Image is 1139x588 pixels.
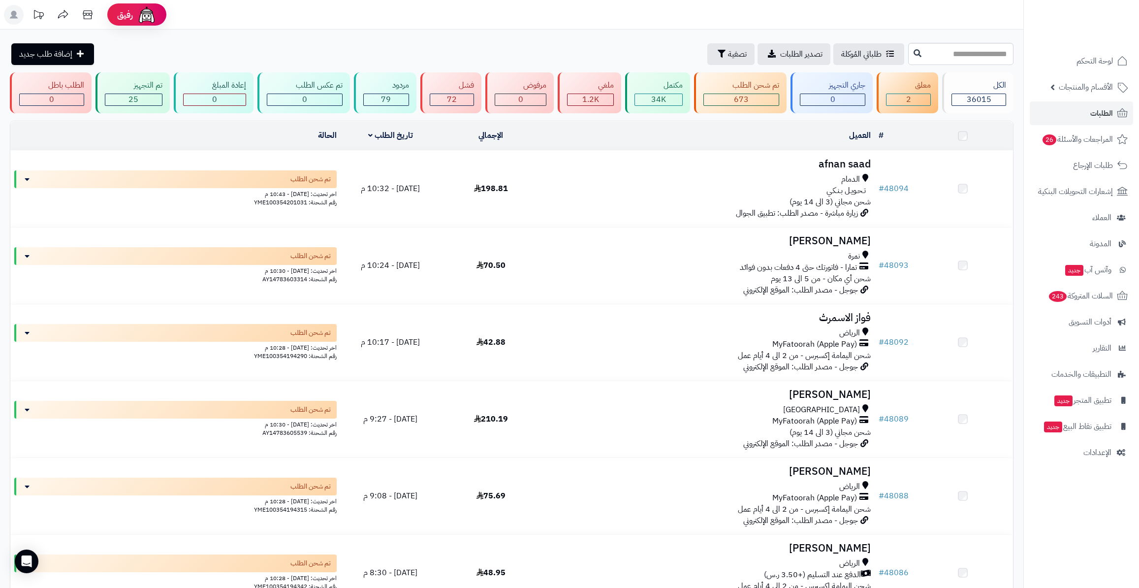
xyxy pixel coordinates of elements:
div: 673 [704,94,779,105]
span: جديد [1065,265,1083,276]
a: مكتمل 34K [623,72,692,113]
a: فشل 72 [418,72,483,113]
span: تم شحن الطلب [290,251,331,261]
span: جوجل - مصدر الطلب: الموقع الإلكتروني [743,361,858,373]
span: 70.50 [476,260,506,271]
span: رقم الشحنة: YME100354194290 [254,352,337,360]
span: التطبيقات والخدمات [1051,367,1111,381]
h3: [PERSON_NAME] [545,235,871,247]
a: الإجمالي [478,130,503,141]
div: 0 [20,94,84,105]
span: جوجل - مصدر الطلب: الموقع الإلكتروني [743,284,858,296]
span: الدمام [841,174,860,185]
a: # [879,130,884,141]
a: ملغي 1.2K [556,72,623,113]
span: جوجل - مصدر الطلب: الموقع الإلكتروني [743,438,858,450]
a: السلات المتروكة243 [1030,284,1133,308]
a: التطبيقات والخدمات [1030,362,1133,386]
span: 1.2K [582,94,599,105]
a: العملاء [1030,206,1133,229]
a: وآتس آبجديد [1030,258,1133,282]
span: 673 [734,94,749,105]
span: MyFatoorah (Apple Pay) [772,339,857,350]
span: # [879,567,884,579]
span: MyFatoorah (Apple Pay) [772,492,857,504]
span: رقم الشحنة: YME100354201031 [254,198,337,207]
span: 25 [128,94,138,105]
img: logo-2.png [1072,27,1130,47]
span: طلبات الإرجاع [1073,159,1113,172]
div: 1159 [568,94,613,105]
span: تطبيق نقاط البيع [1043,420,1111,433]
span: # [879,413,884,425]
a: إعادة المبلغ 0 [172,72,255,113]
div: 2 [886,94,930,105]
span: تم شحن الطلب [290,328,331,338]
span: # [879,490,884,502]
span: تم شحن الطلب [290,482,331,491]
div: اخر تحديث: [DATE] - 10:28 م [14,572,337,583]
span: التقارير [1093,341,1111,355]
span: السلات المتروكة [1048,289,1113,303]
a: المراجعات والأسئلة26 [1030,128,1133,151]
a: الحالة [318,130,337,141]
div: تم عكس الطلب [267,80,343,91]
div: مردود [363,80,409,91]
span: 72 [447,94,457,105]
div: 0 [800,94,865,105]
a: تطبيق نقاط البيعجديد [1030,415,1133,438]
a: #48094 [879,183,909,195]
span: تم شحن الطلب [290,405,331,415]
a: مرفوض 0 [483,72,556,113]
span: الإعدادات [1083,446,1111,459]
div: تم التجهيز [105,80,162,91]
a: تاريخ الطلب [368,130,413,141]
span: [DATE] - 10:17 م [361,336,420,348]
span: 2 [906,94,911,105]
span: 48.95 [476,567,506,579]
span: 34K [651,94,666,105]
a: تم شحن الطلب 673 [692,72,789,113]
div: 72 [430,94,474,105]
div: مرفوض [495,80,547,91]
a: #48092 [879,336,909,348]
span: إضافة طلب جديد [19,48,72,60]
span: الأقسام والمنتجات [1059,80,1113,94]
a: مردود 79 [352,72,418,113]
a: #48089 [879,413,909,425]
div: Open Intercom Messenger [15,550,38,573]
span: شحن أي مكان - من 5 الى 13 يوم [771,273,871,285]
h3: afnan saad [545,159,871,170]
div: اخر تحديث: [DATE] - 10:28 م [14,342,337,352]
a: الكل36015 [940,72,1015,113]
a: طلباتي المُوكلة [833,43,904,65]
a: لوحة التحكم [1030,49,1133,73]
span: نمرة [848,251,860,262]
div: مكتمل [634,80,683,91]
div: الطلب باطل [19,80,84,91]
span: 198.81 [474,183,508,195]
div: اخر تحديث: [DATE] - 10:28 م [14,495,337,506]
div: ملغي [567,80,614,91]
span: رقم الشحنة: AY14783605539 [262,428,337,437]
div: اخر تحديث: [DATE] - 10:30 م [14,265,337,275]
span: # [879,260,884,271]
span: تم شحن الطلب [290,174,331,184]
span: [GEOGRAPHIC_DATA] [783,404,860,416]
a: الإعدادات [1030,441,1133,464]
span: [DATE] - 10:24 م [361,260,420,271]
span: جديد [1044,422,1062,432]
span: 75.69 [476,490,506,502]
div: 34005 [635,94,682,105]
span: 0 [518,94,523,105]
span: 210.19 [474,413,508,425]
span: 0 [49,94,54,105]
span: جوجل - مصدر الطلب: الموقع الإلكتروني [743,515,858,526]
div: 0 [267,94,342,105]
a: #48088 [879,490,909,502]
span: 36015 [967,94,991,105]
span: 243 [1049,291,1067,302]
span: أدوات التسويق [1069,315,1111,329]
a: إضافة طلب جديد [11,43,94,65]
div: فشل [430,80,474,91]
